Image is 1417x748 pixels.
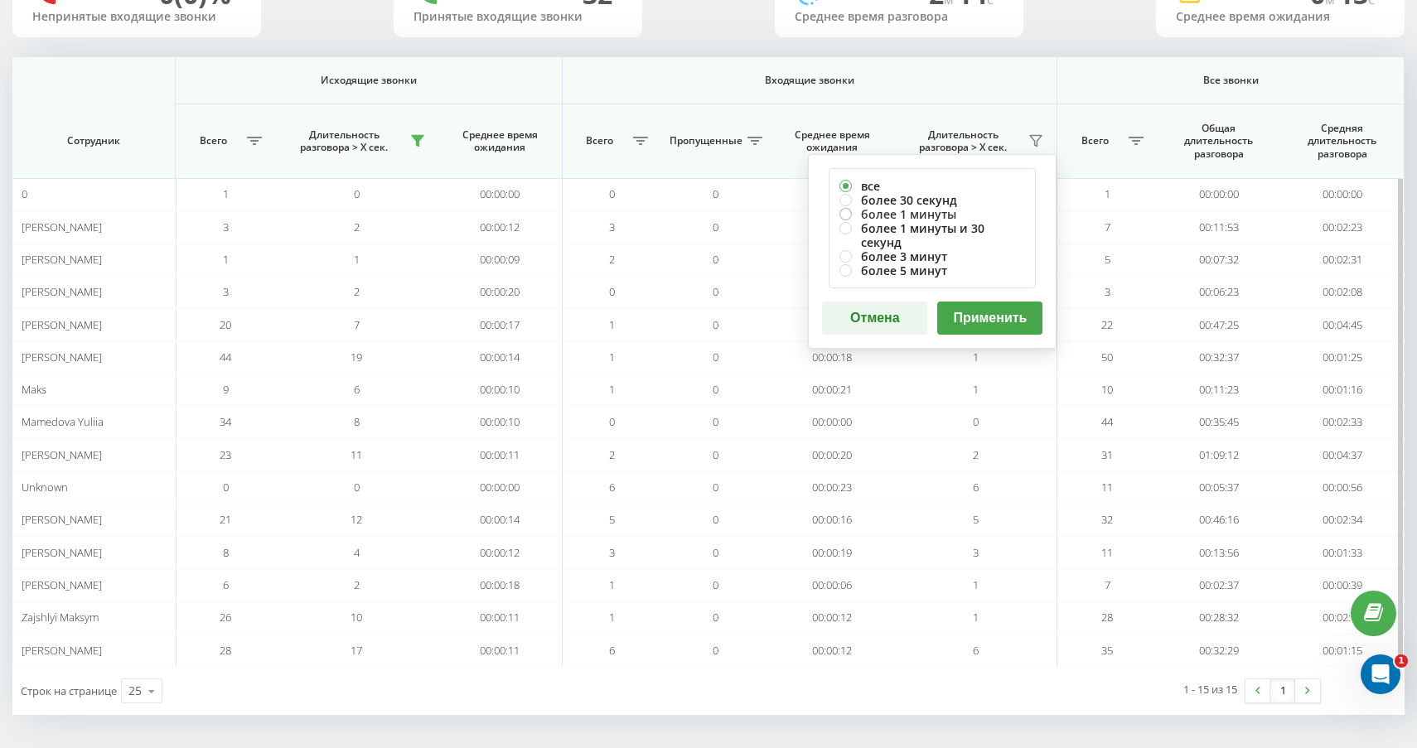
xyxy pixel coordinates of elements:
[1157,210,1280,243] td: 00:11:53
[438,406,562,438] td: 00:00:10
[438,439,562,471] td: 00:00:11
[22,512,102,527] span: [PERSON_NAME]
[1280,471,1405,504] td: 00:00:56
[351,610,362,625] span: 10
[1082,74,1379,87] span: Все звонки
[771,569,894,601] td: 00:00:06
[822,302,927,335] button: Отмена
[1157,178,1280,210] td: 00:00:00
[713,577,718,592] span: 0
[438,634,562,666] td: 00:00:11
[1280,406,1405,438] td: 00:02:33
[1183,681,1237,697] div: 1 - 15 из 15
[1280,634,1405,666] td: 00:01:15
[1157,374,1280,406] td: 00:11:23
[1280,374,1405,406] td: 00:01:16
[713,643,718,658] span: 0
[1105,284,1110,299] span: 3
[609,382,615,397] span: 1
[973,545,979,560] span: 3
[1280,244,1405,276] td: 00:02:31
[1157,276,1280,308] td: 00:06:23
[1101,317,1113,332] span: 22
[223,284,229,299] span: 3
[220,350,231,364] span: 44
[1066,134,1124,147] span: Всего
[713,186,718,201] span: 0
[609,610,615,625] span: 1
[354,186,360,201] span: 0
[1157,439,1280,471] td: 01:09:12
[973,414,979,429] span: 0
[839,263,1025,277] label: более 5 минут
[354,252,360,267] span: 1
[1101,382,1113,397] span: 10
[32,10,241,24] div: Непринятые входящие звонки
[713,414,718,429] span: 0
[902,128,1023,154] span: Длительность разговора > Х сек.
[1280,341,1405,374] td: 00:01:25
[609,643,615,658] span: 6
[438,504,562,536] td: 00:00:14
[771,244,894,276] td: 00:00:11
[713,545,718,560] span: 0
[784,128,881,154] span: Среднее время ожидания
[937,302,1042,335] button: Применить
[795,10,1004,24] div: Среднее время разговора
[771,634,894,666] td: 00:00:12
[1157,471,1280,504] td: 00:05:37
[771,439,894,471] td: 00:00:20
[1105,220,1110,234] span: 7
[22,317,102,332] span: [PERSON_NAME]
[220,317,231,332] span: 20
[839,207,1025,221] label: более 1 минуты
[203,74,535,87] span: Исходящие звонки
[184,134,242,147] span: Всего
[1101,480,1113,495] span: 11
[713,284,718,299] span: 0
[22,577,102,592] span: [PERSON_NAME]
[1157,406,1280,438] td: 00:35:45
[973,350,979,364] span: 1
[771,601,894,634] td: 00:00:12
[128,683,142,699] div: 25
[354,317,360,332] span: 7
[1157,244,1280,276] td: 00:07:32
[22,284,102,299] span: [PERSON_NAME]
[609,350,615,364] span: 1
[771,341,894,374] td: 00:00:18
[220,414,231,429] span: 34
[22,610,99,625] span: Zajshlyi Maksym
[22,252,102,267] span: [PERSON_NAME]
[609,545,615,560] span: 3
[354,382,360,397] span: 6
[771,178,894,210] td: 00:00:00
[1170,122,1267,161] span: Общая длительность разговора
[1157,601,1280,634] td: 00:28:32
[713,252,718,267] span: 0
[1157,341,1280,374] td: 00:32:37
[21,683,117,698] span: Строк на странице
[839,179,1025,193] label: все
[771,406,894,438] td: 00:00:00
[973,447,979,462] span: 2
[973,512,979,527] span: 5
[609,480,615,495] span: 6
[713,382,718,397] span: 0
[839,221,1025,249] label: более 1 минуты и 30 секунд
[1157,504,1280,536] td: 00:46:16
[22,480,68,495] span: Unknown
[713,480,718,495] span: 0
[220,512,231,527] span: 21
[1280,276,1405,308] td: 00:02:08
[438,178,562,210] td: 00:00:00
[713,220,718,234] span: 0
[223,577,229,592] span: 6
[438,308,562,340] td: 00:00:17
[354,284,360,299] span: 2
[1105,252,1110,267] span: 5
[413,10,622,24] div: Принятые входящие звонки
[22,447,102,462] span: [PERSON_NAME]
[354,545,360,560] span: 4
[1361,654,1400,694] iframe: Intercom live chat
